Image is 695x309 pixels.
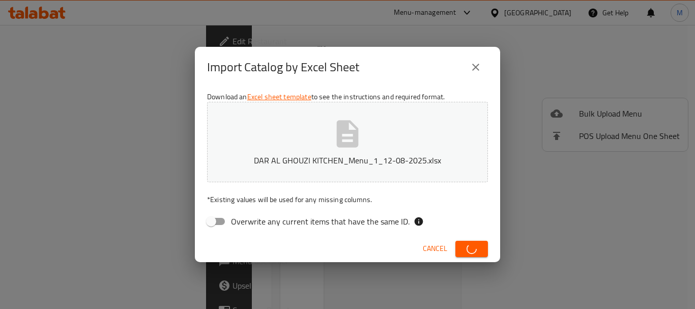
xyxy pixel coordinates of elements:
[464,55,488,79] button: close
[207,59,359,75] h2: Import Catalog by Excel Sheet
[423,242,447,255] span: Cancel
[207,102,488,182] button: DAR AL GHOUZI KITCHEN_Menu_1_12-08-2025.xlsx
[419,239,451,258] button: Cancel
[247,90,311,103] a: Excel sheet template
[223,154,472,166] p: DAR AL GHOUZI KITCHEN_Menu_1_12-08-2025.xlsx
[231,215,410,228] span: Overwrite any current items that have the same ID.
[414,216,424,227] svg: If the overwrite option isn't selected, then the items that match an existing ID will be ignored ...
[195,88,500,235] div: Download an to see the instructions and required format.
[207,194,488,205] p: Existing values will be used for any missing columns.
